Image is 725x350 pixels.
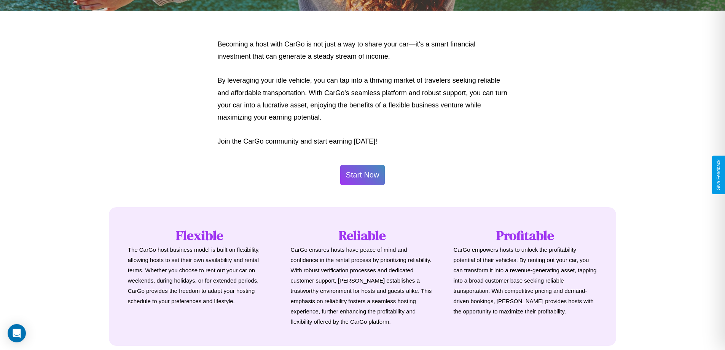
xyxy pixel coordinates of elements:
h1: Profitable [453,226,597,245]
button: Start Now [340,165,385,185]
p: CarGo empowers hosts to unlock the profitability potential of their vehicles. By renting out your... [453,245,597,316]
h1: Flexible [128,226,272,245]
p: By leveraging your idle vehicle, you can tap into a thriving market of travelers seeking reliable... [218,74,508,124]
p: CarGo ensures hosts have peace of mind and confidence in the rental process by prioritizing relia... [291,245,435,327]
div: Open Intercom Messenger [8,324,26,342]
div: Give Feedback [716,160,721,190]
p: Becoming a host with CarGo is not just a way to share your car—it's a smart financial investment ... [218,38,508,63]
p: Join the CarGo community and start earning [DATE]! [218,135,508,147]
h1: Reliable [291,226,435,245]
p: The CarGo host business model is built on flexibility, allowing hosts to set their own availabili... [128,245,272,306]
